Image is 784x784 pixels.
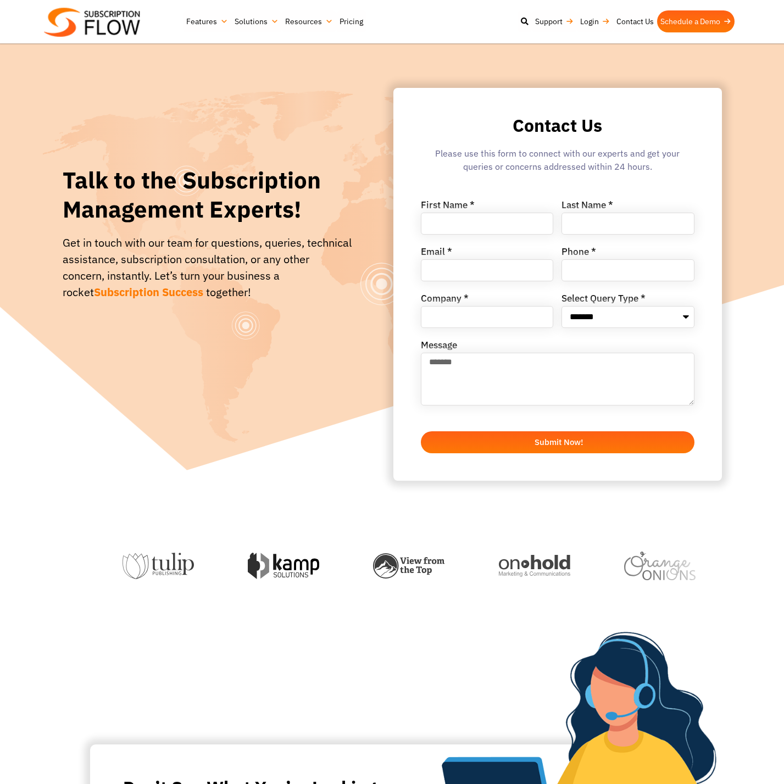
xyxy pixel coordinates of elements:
a: Features [183,10,231,32]
a: Contact Us [613,10,657,32]
h2: Contact Us [421,115,694,136]
a: Pricing [336,10,366,32]
img: kamp-solution [248,553,319,579]
a: Solutions [231,10,282,32]
div: Get in touch with our team for questions, queries, technical assistance, subscription consultatio... [63,235,352,301]
label: Email * [421,247,452,259]
label: First Name * [421,201,475,213]
span: Submit Now! [535,438,583,446]
img: view-from-the-top [373,553,444,579]
div: Please use this form to connect with our experts and get your queries or concerns addressed withi... [421,147,694,179]
img: onhold-marketing [499,555,570,577]
label: Last Name * [561,201,613,213]
a: Resources [282,10,336,32]
img: tulip-publishing [123,553,194,579]
span: Subscription Success [94,285,203,299]
img: Subscriptionflow [44,8,140,37]
a: Schedule a Demo [657,10,735,32]
label: Message [421,341,457,353]
h1: Talk to the Subscription Management Experts! [63,166,352,224]
label: Select Query Type * [561,294,646,306]
label: Company * [421,294,469,306]
img: orange-onions [624,552,696,580]
button: Submit Now! [421,431,694,453]
a: Login [577,10,613,32]
a: Support [532,10,577,32]
label: Phone * [561,247,596,259]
